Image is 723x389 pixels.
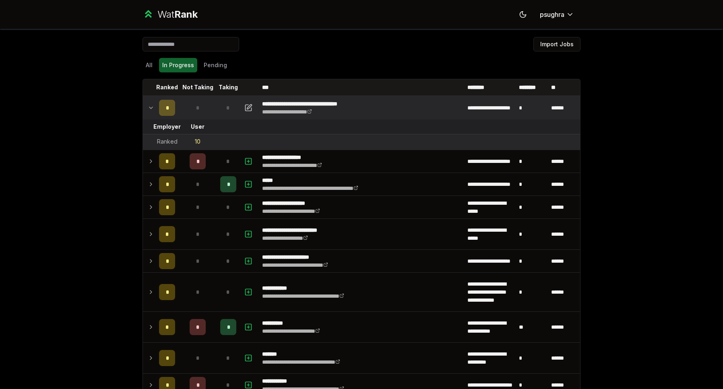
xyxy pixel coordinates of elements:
[143,58,156,72] button: All
[157,138,178,146] div: Ranked
[195,138,200,146] div: 10
[219,83,238,91] p: Taking
[533,7,580,22] button: psughra
[200,58,230,72] button: Pending
[540,10,564,19] span: psughra
[159,58,197,72] button: In Progress
[182,83,213,91] p: Not Taking
[156,83,178,91] p: Ranked
[533,37,580,51] button: Import Jobs
[143,8,198,21] a: WatRank
[157,8,198,21] div: Wat
[156,119,178,134] td: Employer
[178,119,217,134] td: User
[174,8,198,20] span: Rank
